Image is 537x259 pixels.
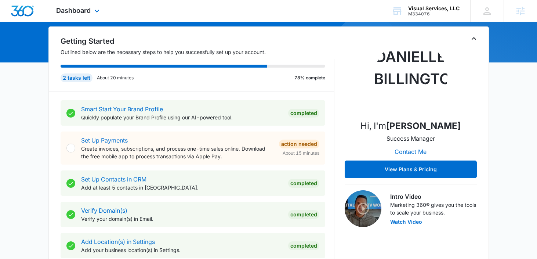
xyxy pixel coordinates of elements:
[374,40,447,114] img: Danielle Billington
[288,241,319,250] div: Completed
[28,43,66,48] div: Domain Overview
[97,75,134,81] p: About 20 minutes
[387,134,435,143] p: Success Manager
[288,109,319,118] div: Completed
[12,12,18,18] img: logo_orange.svg
[390,192,477,201] h3: Intro Video
[20,43,26,48] img: tab_domain_overview_orange.svg
[390,201,477,216] p: Marketing 360® gives you the tools to scale your business.
[81,238,155,245] a: Add Location(s) in Settings
[81,43,124,48] div: Keywords by Traffic
[81,184,282,191] p: Add at least 5 contacts in [GEOGRAPHIC_DATA].
[81,246,282,254] p: Add your business location(s) in Settings.
[81,176,146,183] a: Set Up Contacts in CRM
[81,105,163,113] a: Smart Start Your Brand Profile
[387,143,434,161] button: Contact Me
[283,150,319,157] span: About 15 minutes
[21,12,36,18] div: v 4.0.25
[19,19,81,25] div: Domain: [DOMAIN_NAME]
[294,75,325,81] p: 78% complete
[345,190,381,227] img: Intro Video
[81,207,127,214] a: Verify Domain(s)
[408,6,460,11] div: account name
[61,36,334,47] h2: Getting Started
[390,219,422,224] button: Watch Video
[56,7,91,14] span: Dashboard
[73,43,79,48] img: tab_keywords_by_traffic_grey.svg
[469,34,478,43] button: Toggle Collapse
[288,179,319,188] div: Completed
[408,11,460,17] div: account id
[81,215,282,223] p: Verify your domain(s) in Email.
[61,73,92,82] div: 2 tasks left
[345,161,477,178] button: View Plans & Pricing
[288,210,319,219] div: Completed
[81,145,273,160] p: Create invoices, subscriptions, and process one-time sales online. Download the free mobile app t...
[61,48,334,56] p: Outlined below are the necessary steps to help you successfully set up your account.
[360,119,461,133] p: Hi, I'm
[81,114,282,121] p: Quickly populate your Brand Profile using our AI-powered tool.
[81,137,128,144] a: Set Up Payments
[279,140,319,148] div: Action Needed
[386,120,461,131] strong: [PERSON_NAME]
[12,19,18,25] img: website_grey.svg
